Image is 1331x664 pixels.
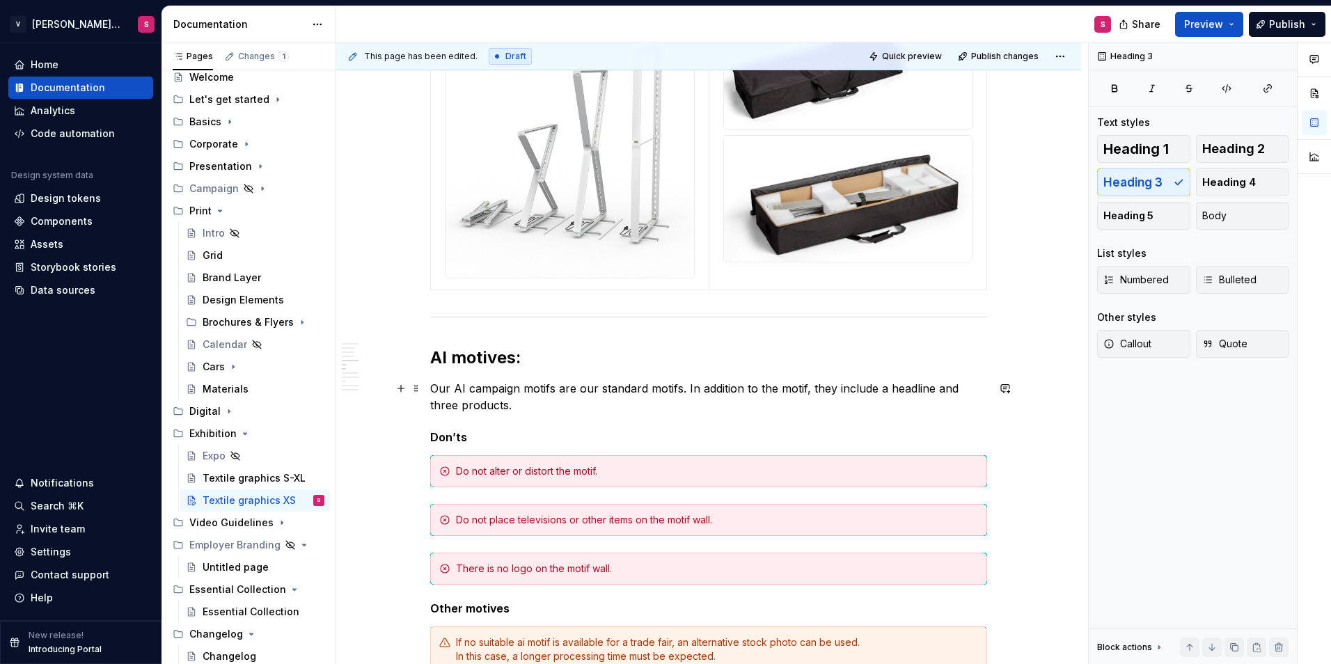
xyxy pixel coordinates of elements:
div: Data sources [31,283,95,297]
a: Materials [180,378,330,400]
div: S [1101,19,1105,30]
div: Invite team [31,522,85,536]
button: Heading 1 [1097,135,1190,163]
div: Search ⌘K [31,499,84,513]
button: Body [1196,202,1289,230]
span: Quote [1202,337,1247,351]
span: This page has been edited. [364,51,478,62]
a: Grid [180,244,330,267]
button: Bulleted [1196,266,1289,294]
button: Publish [1249,12,1325,37]
a: Data sources [8,279,153,301]
button: Quote [1196,330,1289,358]
div: Employer Branding [167,534,330,556]
button: Preview [1175,12,1243,37]
a: Intro [180,222,330,244]
div: Help [31,591,53,605]
button: Heading 5 [1097,202,1190,230]
button: Publish changes [954,47,1045,66]
span: Heading 5 [1103,209,1153,223]
span: Heading 2 [1202,142,1265,156]
button: Share [1112,12,1169,37]
span: Heading 4 [1202,175,1256,189]
div: Changelog [189,627,243,641]
div: Corporate [167,133,330,155]
div: Changelog [203,649,256,663]
a: Documentation [8,77,153,99]
a: Design Elements [180,289,330,311]
a: Analytics [8,100,153,122]
div: Exhibition [167,422,330,445]
div: Brochures & Flyers [180,311,330,333]
div: Home [31,58,58,72]
div: Textile graphics S-XL [203,471,306,485]
div: Code automation [31,127,115,141]
div: Essential Collection [189,583,286,596]
a: Untitled page [180,556,330,578]
span: Heading 1 [1103,142,1169,156]
div: Print [189,204,212,218]
div: Design system data [11,170,93,181]
div: Components [31,214,93,228]
span: Callout [1103,337,1151,351]
a: Settings [8,541,153,563]
div: Text styles [1097,116,1150,129]
div: Basics [167,111,330,133]
span: Body [1202,209,1227,223]
a: Components [8,210,153,232]
div: S [317,493,321,507]
div: Design Elements [203,293,284,307]
div: Brand Layer [203,271,261,285]
span: 1 [278,51,289,62]
div: Changelog [167,623,330,645]
a: Brand Layer [180,267,330,289]
button: Callout [1097,330,1190,358]
div: Changes [238,51,289,62]
div: Essential Collection [167,578,330,601]
div: Cars [203,360,225,374]
span: Publish [1269,17,1305,31]
span: Draft [505,51,526,62]
div: S [144,19,149,30]
button: Search ⌘K [8,495,153,517]
div: Intro [203,226,225,240]
a: Assets [8,233,153,255]
a: Home [8,54,153,76]
img: 3c1f33fd-aa75-4ed5-b0cf-92d412e65b08.jpg [446,29,694,278]
span: Quick preview [882,51,942,62]
div: Grid [203,248,223,262]
button: V[PERSON_NAME] Brand PortalS [3,9,159,39]
a: Essential Collection [180,601,330,623]
div: Brochures & Flyers [203,315,294,329]
img: 01d85cf0-6c98-48c5-9e53-bc5d385b8acf.jpg [724,136,972,261]
div: Presentation [167,155,330,177]
button: Notifications [8,472,153,494]
a: Welcome [167,66,330,88]
h5: Other motives [430,601,987,615]
button: Heading 2 [1196,135,1289,163]
div: Other styles [1097,310,1156,324]
div: Campaign [189,182,239,196]
div: Do not place televisions or other items on the motif wall. [456,513,978,527]
a: Cars [180,356,330,378]
div: Materials [203,382,249,396]
div: V [10,16,26,33]
div: Welcome [189,70,234,84]
div: Assets [31,237,63,251]
div: Documentation [173,17,305,31]
div: Let's get started [189,93,269,106]
h2: AI motives: [430,347,987,369]
button: Heading 4 [1196,168,1289,196]
span: Preview [1184,17,1223,31]
a: Design tokens [8,187,153,210]
button: Numbered [1097,266,1190,294]
div: Corporate [189,137,238,151]
div: Pages [173,51,213,62]
div: Do not alter or distort the motif. [456,464,978,478]
div: Presentation [189,159,252,173]
div: Exhibition [189,427,237,441]
div: Expo [203,449,226,463]
div: Block actions [1097,638,1165,657]
span: Bulleted [1202,273,1257,287]
button: Help [8,587,153,609]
